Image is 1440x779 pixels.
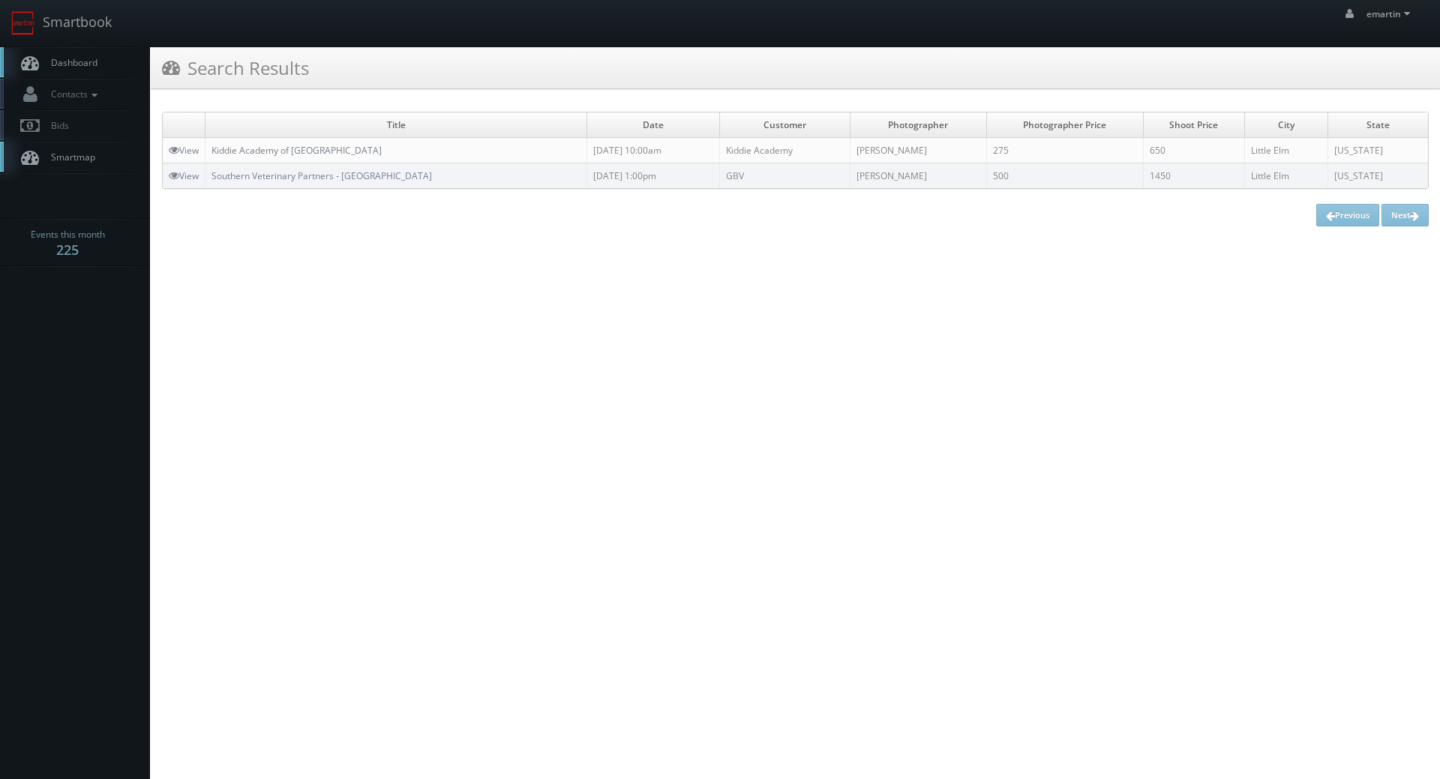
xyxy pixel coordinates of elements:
[1244,163,1327,189] td: Little Elm
[1144,138,1244,163] td: 650
[43,88,101,100] span: Contacts
[205,112,587,138] td: Title
[850,163,986,189] td: [PERSON_NAME]
[1366,7,1414,20] span: emartin
[587,163,720,189] td: [DATE] 1:00pm
[720,163,850,189] td: GBV
[43,151,95,163] span: Smartmap
[43,119,69,132] span: Bids
[56,241,79,259] strong: 225
[31,227,105,242] span: Events this month
[587,112,720,138] td: Date
[211,144,382,157] a: Kiddie Academy of [GEOGRAPHIC_DATA]
[587,138,720,163] td: [DATE] 10:00am
[1327,163,1428,189] td: [US_STATE]
[720,112,850,138] td: Customer
[850,112,986,138] td: Photographer
[850,138,986,163] td: [PERSON_NAME]
[1144,163,1244,189] td: 1450
[1244,112,1327,138] td: City
[43,56,97,69] span: Dashboard
[169,144,199,157] a: View
[162,55,309,81] h3: Search Results
[1327,112,1428,138] td: State
[986,138,1144,163] td: 275
[169,169,199,182] a: View
[1144,112,1244,138] td: Shoot Price
[720,138,850,163] td: Kiddie Academy
[211,169,432,182] a: Southern Veterinary Partners - [GEOGRAPHIC_DATA]
[986,112,1144,138] td: Photographer Price
[11,11,35,35] img: smartbook-logo.png
[986,163,1144,189] td: 500
[1244,138,1327,163] td: Little Elm
[1327,138,1428,163] td: [US_STATE]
